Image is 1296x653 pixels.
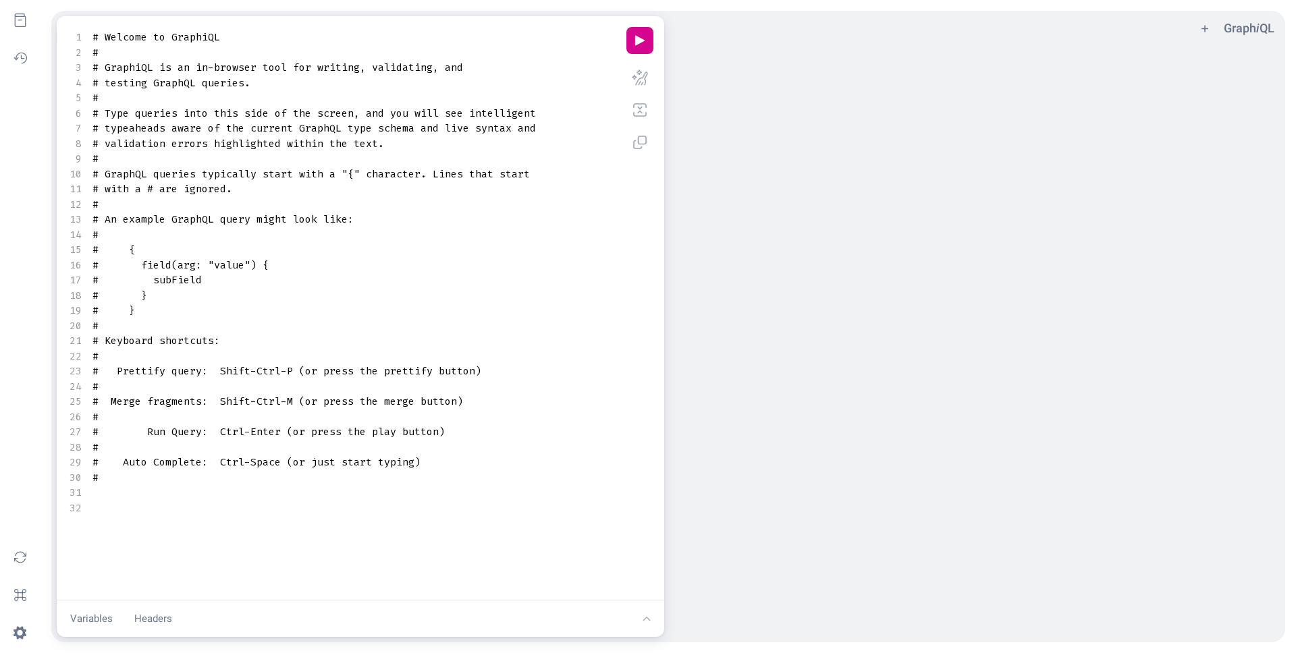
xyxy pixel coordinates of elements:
div: 31 [67,485,82,501]
em: i [1256,21,1260,35]
button: Show Documentation Explorer [5,5,35,35]
div: 16 [67,258,82,273]
button: Copy query (Shift-Ctrl-C) [626,129,653,156]
button: Re-fetch GraphQL schema [5,542,35,572]
div: 12 [67,197,82,212]
span: # [92,228,99,242]
div: 22 [67,349,82,364]
div: 17 [67,273,82,288]
span: # [92,152,99,165]
span: # [92,441,99,454]
div: 9 [67,151,82,167]
div: 28 [67,440,82,455]
span: # subField [92,273,202,287]
span: # GraphQL queries typically start with a "{" character. Lines that start [92,167,530,181]
div: 4 [67,76,82,91]
span: # } [92,304,135,317]
div: 27 [67,424,82,440]
span: # [92,410,99,424]
button: Open short keys dialog [5,580,35,610]
span: # [92,471,99,484]
div: 3 [67,60,82,76]
div: 25 [67,394,82,409]
div: 13 [67,212,82,227]
div: 7 [67,121,82,136]
span: # Prettify query: Shift-Ctrl-P (or press the prettify button) [92,364,481,378]
button: Merge fragments into query (Shift-Ctrl-M) [626,96,653,123]
div: 24 [67,379,82,395]
span: # typeaheads aware of the current GraphQL type schema and live syntax and [92,121,536,135]
button: Headers [126,606,180,632]
button: Execute query (Ctrl-Enter) [626,27,653,54]
span: # with a # are ignored. [92,182,232,196]
button: Add tab [1197,20,1213,36]
div: 10 [67,167,82,182]
span: # [92,380,99,393]
div: 6 [67,106,82,121]
button: Show History [5,43,35,73]
span: # Welcome to GraphiQL [92,30,220,44]
span: # [92,46,99,59]
button: Open settings dialog [5,618,35,648]
span: # An example GraphQL query might look like: [92,212,354,226]
div: 18 [67,288,82,304]
span: # { [92,243,135,256]
span: # } [92,289,147,302]
span: # Run Query: Ctrl-Enter (or press the play button) [92,425,445,438]
ul: Select active operation [51,15,67,31]
span: # Merge fragments: Shift-Ctrl-M (or press the merge button) [92,395,463,408]
section: Result Window [672,45,1280,637]
span: # GraphiQL is an in-browser tool for writing, validating, and [92,61,463,74]
span: # Auto Complete: Ctrl-Space (or just start typing) [92,455,421,469]
span: # testing GraphQL queries. [92,76,250,90]
div: 1 [67,30,82,45]
div: Editor Commands [626,27,653,589]
div: 5 [67,90,82,106]
span: # field(arg: "value") { [92,258,269,272]
span: # [92,319,99,333]
div: 21 [67,333,82,349]
a: GraphiQL [1224,21,1274,35]
span: # Keyboard shortcuts: [92,334,220,347]
div: 29 [67,455,82,470]
div: 23 [67,364,82,379]
button: Prettify query (Shift-Ctrl-P) [626,64,653,91]
div: 11 [67,181,82,197]
span: # [92,349,99,363]
div: 26 [67,409,82,425]
div: 19 [67,303,82,318]
div: 14 [67,227,82,243]
div: 2 [67,45,82,61]
button: Variables [62,606,121,632]
div: 20 [67,318,82,334]
span: # [92,91,99,105]
span: # validation errors highlighted within the text. [92,137,384,150]
div: 8 [67,136,82,152]
span: # Type queries into this side of the screen, and you will see intelligent [92,107,536,120]
button: Show editor tools [634,606,659,632]
div: 30 [67,470,82,486]
div: 15 [67,242,82,258]
div: 32 [67,501,82,516]
section: Query Editor [57,16,664,600]
span: # [92,198,99,211]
